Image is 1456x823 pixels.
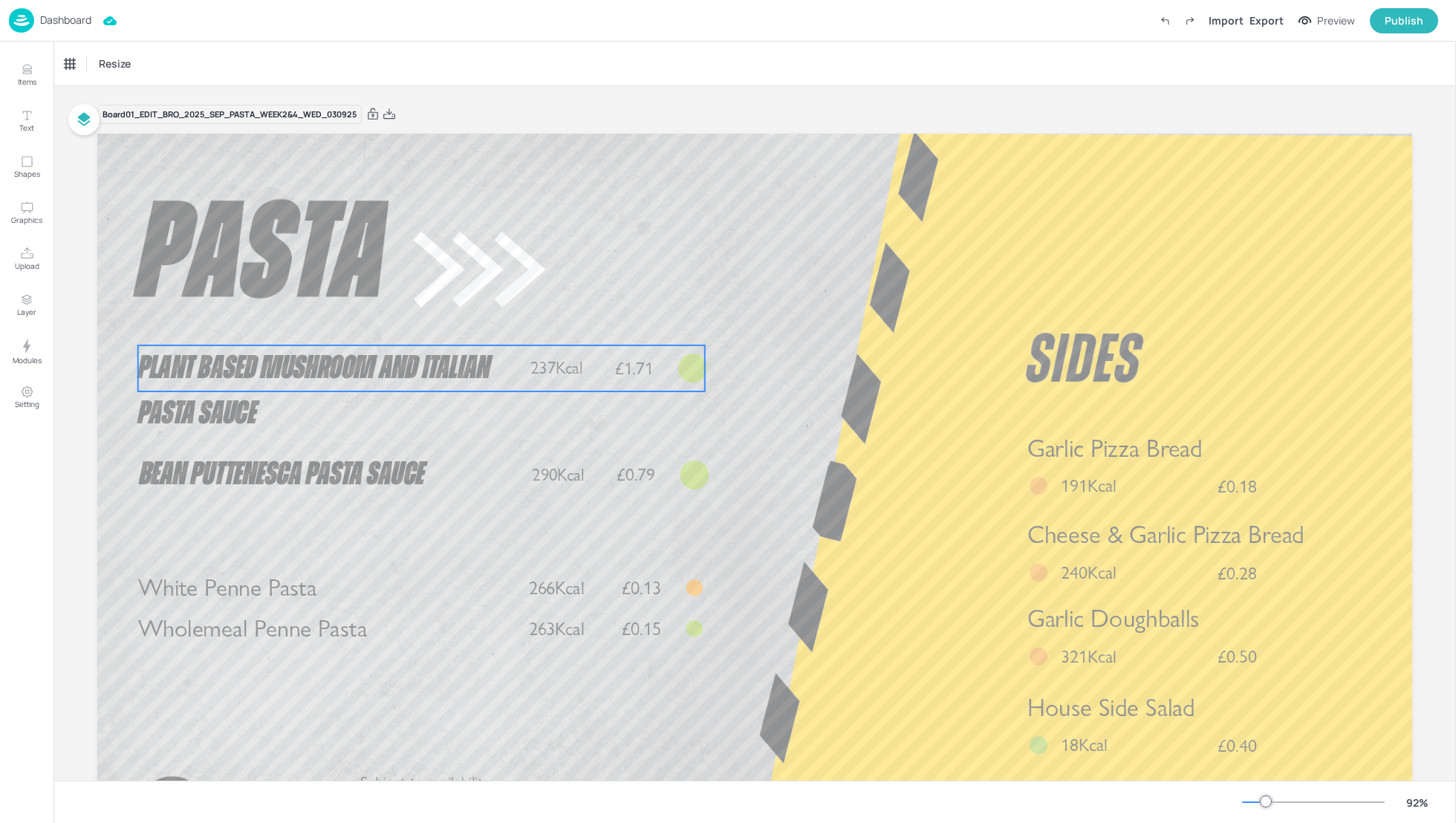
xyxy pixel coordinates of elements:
[9,8,34,33] img: logo-86c26b7e.jpg
[1218,737,1257,755] span: £0.40
[40,15,91,25] p: Dashboard
[1027,604,1199,634] span: Garlic Doughballs
[1177,8,1203,33] label: Redo (Ctrl + Y)
[140,458,425,491] span: Bean Puttenesca Pasta Sauce
[617,464,655,485] span: £0.79
[1290,10,1364,32] button: Preview
[1209,13,1244,28] div: Import
[1061,562,1117,584] span: 240Kcal
[138,351,490,430] span: Plant Based Mushroom and Italian Pasta Sauce
[529,617,585,640] span: 263Kcal
[1317,13,1355,29] div: Preview
[97,105,362,125] div: Board 01_EDIT_BRO_2025_SEP_PASTA_WEEK2&4_WED_030925
[530,358,582,379] span: 237Kcal
[1027,433,1203,463] span: Garlic Pizza Bread
[529,576,585,599] span: 266Kcal
[1218,648,1257,666] span: £0.50
[1061,734,1108,756] span: 18Kcal
[1218,478,1257,495] span: £0.18
[1027,692,1195,722] span: House Side Salad
[1061,645,1117,667] span: 321Kcal
[1249,13,1284,28] div: Export
[1370,8,1438,33] button: Publish
[138,614,368,643] span: Wholemeal Penne Pasta
[96,56,134,71] span: Resize
[138,573,318,602] span: White Penne Pasta
[1027,520,1304,550] span: Cheese & Garlic Pizza Bread
[615,358,654,379] span: £1.71
[1061,475,1117,497] span: 191Kcal
[532,464,584,485] span: 290Kcal
[622,617,661,640] span: £0.15
[1400,795,1435,810] div: 92 %
[1152,8,1177,33] label: Undo (Ctrl + Z)
[622,576,661,599] span: £0.13
[1218,564,1257,582] span: £0.28
[1385,13,1423,29] div: Publish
